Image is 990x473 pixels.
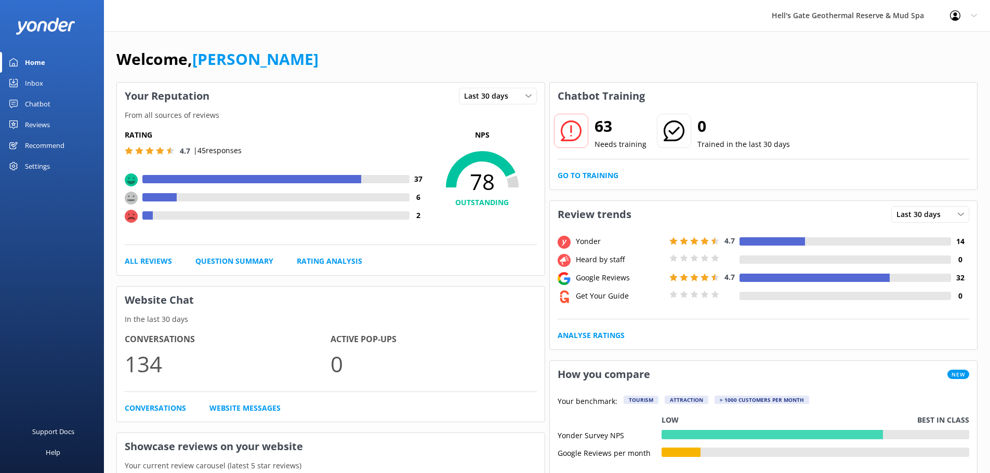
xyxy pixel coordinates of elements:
h4: Active Pop-ups [331,333,536,346]
h3: Your Reputation [117,83,217,110]
span: 4.7 [724,272,735,282]
a: Go to Training [558,170,618,181]
a: Conversations [125,402,186,414]
h4: Conversations [125,333,331,346]
h1: Welcome, [116,47,319,72]
div: Support Docs [32,421,74,442]
p: Needs training [595,139,646,150]
img: yonder-white-logo.png [16,18,75,35]
h4: 0 [951,290,969,302]
p: Low [662,414,679,426]
span: 78 [428,169,537,195]
h3: Website Chat [117,287,545,314]
h5: Rating [125,129,428,141]
a: [PERSON_NAME] [192,48,319,70]
div: Yonder Survey NPS [558,430,662,439]
span: 4.7 [180,146,190,156]
div: Help [46,442,60,463]
div: Attraction [665,396,708,404]
div: Tourism [624,396,658,404]
a: Analyse Ratings [558,330,625,341]
div: Google Reviews per month [558,448,662,457]
h3: Chatbot Training [550,83,653,110]
div: Recommend [25,135,64,156]
p: NPS [428,129,537,141]
span: New [947,370,969,379]
div: Chatbot [25,93,50,114]
h2: 63 [595,114,646,139]
div: > 1000 customers per month [715,396,809,404]
div: Home [25,52,45,73]
h3: Showcase reviews on your website [117,433,545,460]
a: All Reviews [125,255,172,267]
p: Your benchmark: [558,396,617,408]
div: Yonder [573,236,667,247]
div: Heard by staff [573,254,667,265]
div: Reviews [25,114,50,135]
h4: 2 [410,210,428,221]
p: Best in class [917,414,969,426]
h4: 14 [951,236,969,247]
div: Settings [25,156,50,177]
h4: 32 [951,272,969,283]
span: 4.7 [724,236,735,246]
a: Website Messages [209,402,281,414]
p: Trained in the last 30 days [697,139,790,150]
span: Last 30 days [464,90,514,102]
a: Rating Analysis [297,255,362,267]
h3: Review trends [550,201,639,228]
div: Google Reviews [573,272,667,283]
a: Question Summary [195,255,273,267]
p: Your current review carousel (latest 5 star reviews) [117,460,545,471]
span: Last 30 days [896,209,947,220]
h4: 37 [410,173,428,185]
p: From all sources of reviews [117,110,545,121]
h3: How you compare [550,361,658,388]
p: 0 [331,346,536,381]
div: Inbox [25,73,43,93]
p: 134 [125,346,331,381]
p: In the last 30 days [117,314,545,325]
h4: 0 [951,254,969,265]
p: | 45 responses [193,145,242,156]
h4: OUTSTANDING [428,197,537,208]
h4: 6 [410,192,428,203]
h2: 0 [697,114,790,139]
div: Get Your Guide [573,290,667,302]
